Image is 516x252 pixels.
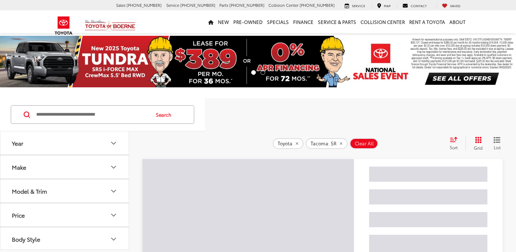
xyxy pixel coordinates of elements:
span: [PHONE_NUMBER] [300,2,335,8]
a: Home [206,10,216,33]
a: New [216,10,231,33]
button: PricePrice [0,203,129,227]
a: My Saved Vehicles [436,3,466,9]
img: Toyota [50,14,77,37]
span: Toyota [278,141,292,146]
span: Map [384,3,391,8]
span: Clear All [355,141,374,146]
button: Clear All [350,138,378,149]
button: remove Tacoma: SR [306,138,348,149]
span: Service [352,3,365,8]
a: About [447,10,468,33]
button: Model & TrimModel & Trim [0,179,129,203]
button: remove Toyota [273,138,304,149]
img: Vic Vaughan Toyota of Boerne [85,19,136,32]
a: Service [339,3,371,9]
a: Collision Center [358,10,407,33]
div: Body Style [12,236,40,242]
a: Rent a Toyota [407,10,447,33]
div: Make [109,163,118,171]
input: Search by Make, Model, or Keyword [35,106,149,123]
div: Year [12,140,23,146]
div: Make [12,164,26,170]
div: Price [109,211,118,219]
span: Saved [450,3,460,8]
span: Grid [474,145,483,151]
span: Sort [450,144,458,150]
div: Body Style [109,235,118,243]
span: [PHONE_NUMBER] [180,2,215,8]
a: Finance [291,10,316,33]
div: Price [12,212,25,218]
span: [PHONE_NUMBER] [229,2,264,8]
button: Body StyleBody Style [0,227,129,251]
span: Contact [411,3,427,8]
span: Tacoma: SR [311,141,336,146]
a: Specials [265,10,291,33]
div: Model & Trim [12,188,47,194]
span: List [493,144,501,150]
span: [PHONE_NUMBER] [126,2,162,8]
a: Pre-Owned [231,10,265,33]
button: Search [149,106,182,123]
a: Contact [397,3,432,9]
span: Service [166,2,179,8]
button: MakeMake [0,155,129,179]
span: Parts [219,2,228,8]
button: Grid View [465,136,488,151]
div: Model & Trim [109,187,118,195]
span: Collision Center [268,2,298,8]
a: Map [372,3,396,9]
div: Year [109,139,118,147]
span: Sales [116,2,125,8]
a: Service & Parts: Opens in a new tab [316,10,358,33]
button: Select sort value [446,136,465,151]
button: List View [488,136,506,151]
button: YearYear [0,131,129,155]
